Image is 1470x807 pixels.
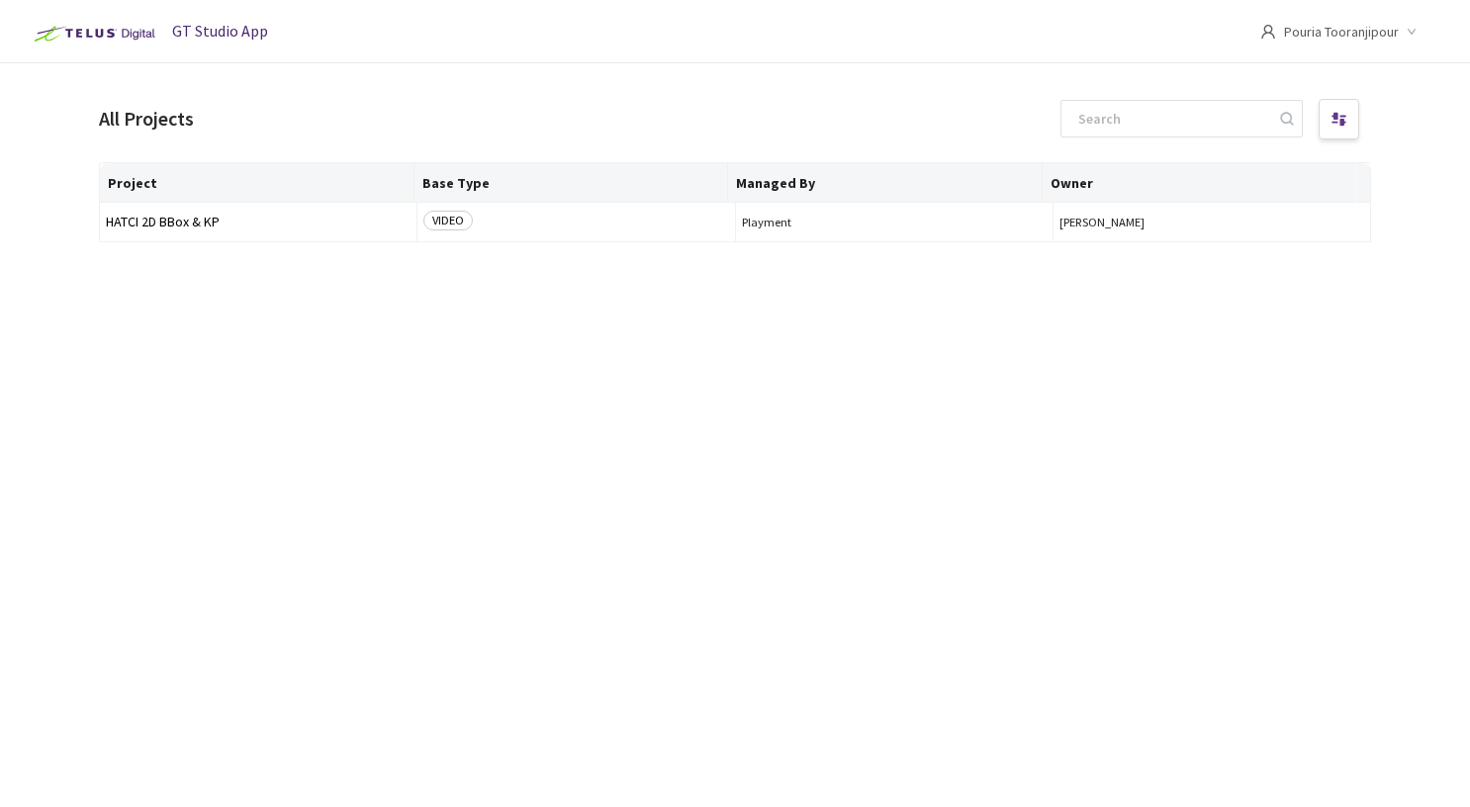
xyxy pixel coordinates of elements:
span: HATCI 2D BBox & KP [106,215,411,229]
th: Managed By [728,163,1043,203]
th: Base Type [414,163,729,203]
span: GT Studio App [172,21,268,41]
span: VIDEO [423,211,473,230]
span: down [1407,27,1417,37]
span: Playment [742,215,1047,229]
input: Search [1066,101,1277,136]
th: Owner [1043,163,1357,203]
button: [PERSON_NAME] [1059,215,1364,229]
span: user [1260,24,1276,40]
th: Project [100,163,414,203]
img: Telus [24,18,161,49]
div: All Projects [99,105,194,134]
